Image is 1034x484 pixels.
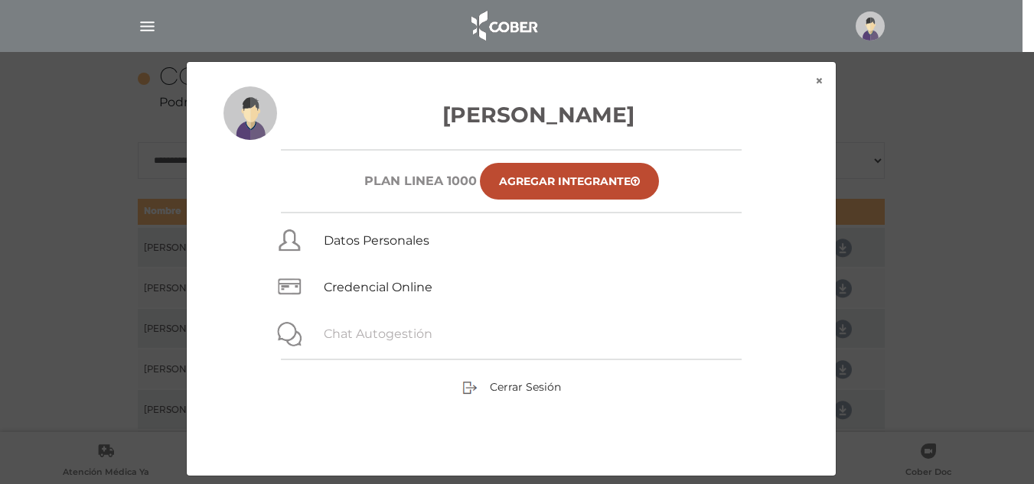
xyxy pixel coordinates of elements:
img: logo_cober_home-white.png [463,8,543,44]
button: × [803,62,836,100]
a: Datos Personales [324,233,429,248]
a: Chat Autogestión [324,326,432,341]
a: Cerrar Sesión [462,379,561,393]
a: Credencial Online [324,280,432,294]
img: sign-out.png [462,380,478,395]
h6: Plan Linea 1000 [364,174,477,188]
img: Cober_menu-lines-white.svg [138,17,157,36]
h3: [PERSON_NAME] [223,99,799,131]
span: Cerrar Sesión [490,380,561,394]
img: profile-placeholder.svg [856,11,885,41]
img: profile-placeholder.svg [223,86,277,140]
a: Agregar Integrante [480,163,659,200]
